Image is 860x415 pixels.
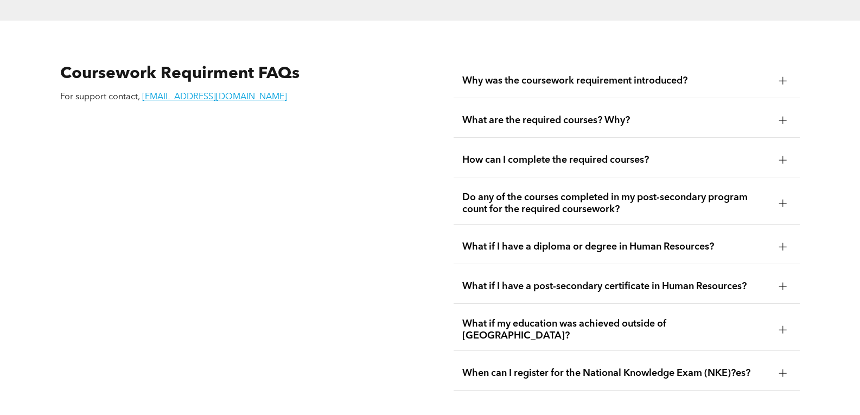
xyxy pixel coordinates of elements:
span: What are the required courses? Why? [462,114,770,126]
span: For support contact, [60,93,140,101]
span: Coursework Requirment FAQs [60,66,300,82]
span: What if my education was achieved outside of [GEOGRAPHIC_DATA]? [462,318,770,342]
span: How can I complete the required courses? [462,154,770,166]
span: When can I register for the National Knowledge Exam (NKE)?es? [462,367,770,379]
span: What if I have a diploma or degree in Human Resources? [462,241,770,253]
a: [EMAIL_ADDRESS][DOMAIN_NAME] [142,93,287,101]
span: Why was the coursework requirement introduced? [462,75,770,87]
span: What if I have a post-secondary certificate in Human Resources? [462,280,770,292]
span: Do any of the courses completed in my post-secondary program count for the required coursework? [462,191,770,215]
